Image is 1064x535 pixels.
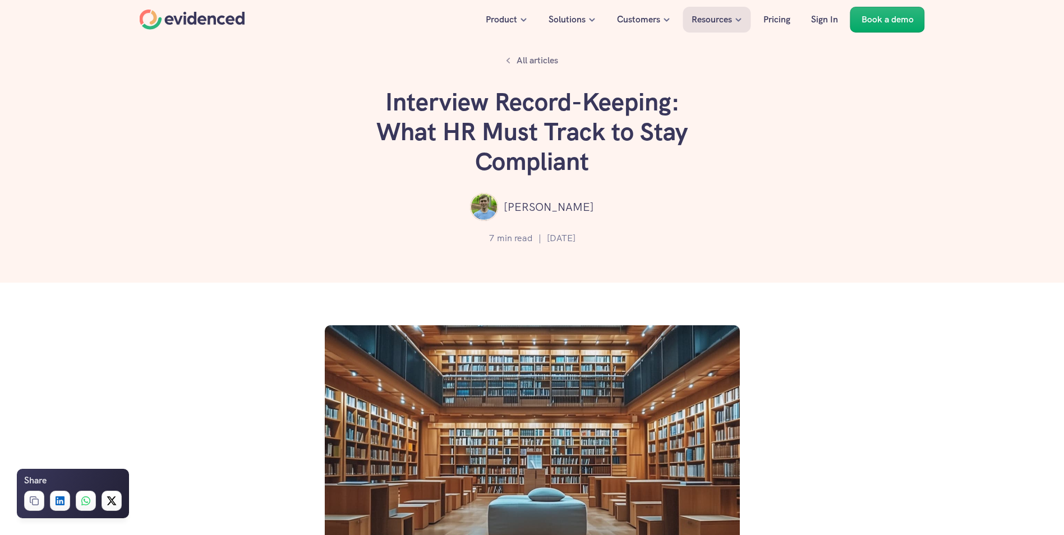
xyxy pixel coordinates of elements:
p: Pricing [763,12,790,27]
p: | [538,231,541,246]
p: [DATE] [547,231,575,246]
p: Customers [617,12,660,27]
p: [PERSON_NAME] [504,198,594,216]
p: Resources [692,12,732,27]
p: All articles [517,53,558,68]
a: Pricing [755,7,799,33]
p: Product [486,12,517,27]
h1: Interview Record-Keeping: What HR Must Track to Stay Compliant [364,87,701,176]
p: Sign In [811,12,838,27]
p: Book a demo [862,12,914,27]
a: Book a demo [850,7,925,33]
p: 7 [489,231,494,246]
a: All articles [500,50,564,71]
h6: Share [24,473,47,488]
img: "" [470,193,498,221]
p: Solutions [549,12,586,27]
a: Home [140,10,245,30]
a: Sign In [803,7,846,33]
p: min read [497,231,533,246]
